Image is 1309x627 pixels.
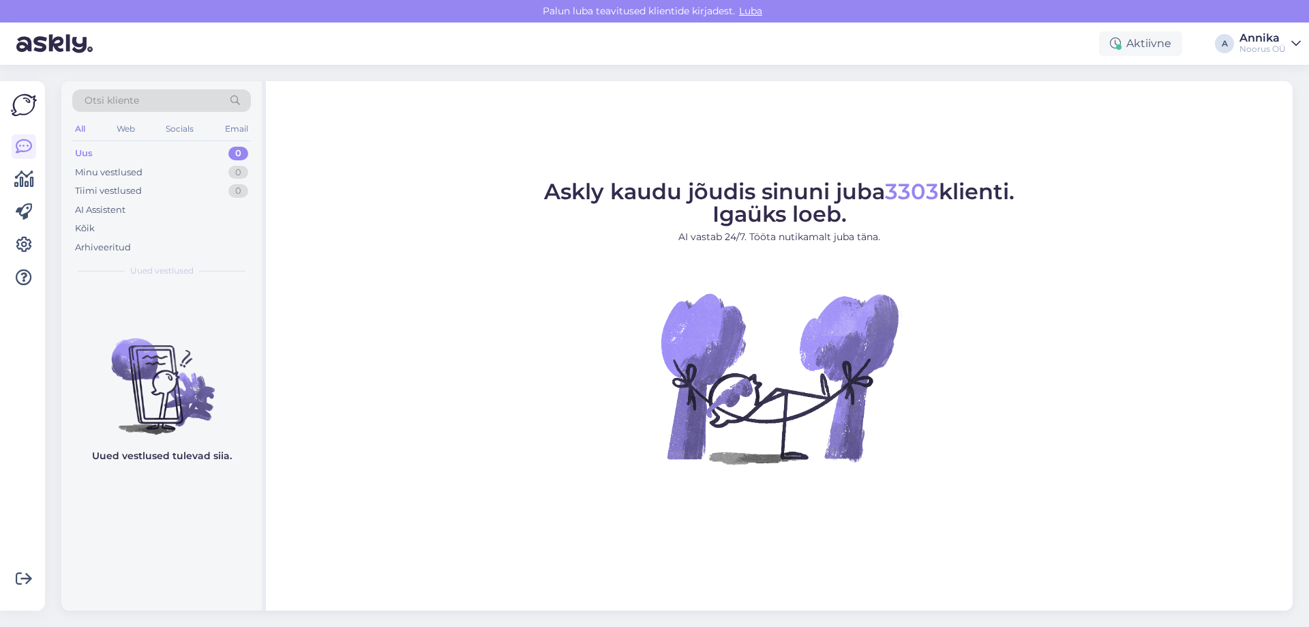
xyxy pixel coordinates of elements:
[75,241,131,254] div: Arhiveeritud
[75,222,95,235] div: Kõik
[130,265,194,277] span: Uued vestlused
[163,120,196,138] div: Socials
[735,5,766,17] span: Luba
[1239,33,1301,55] a: AnnikaNoorus OÜ
[75,166,142,179] div: Minu vestlused
[228,166,248,179] div: 0
[114,120,138,138] div: Web
[72,120,88,138] div: All
[885,178,939,205] span: 3303
[11,92,37,118] img: Askly Logo
[61,314,262,437] img: No chats
[1215,34,1234,53] div: A
[544,178,1014,227] span: Askly kaudu jõudis sinuni juba klienti. Igaüks loeb.
[657,255,902,501] img: No Chat active
[228,184,248,198] div: 0
[92,449,232,463] p: Uued vestlused tulevad siia.
[1239,33,1286,44] div: Annika
[75,203,125,217] div: AI Assistent
[1239,44,1286,55] div: Noorus OÜ
[228,147,248,160] div: 0
[75,184,142,198] div: Tiimi vestlused
[1099,31,1182,56] div: Aktiivne
[544,230,1014,244] p: AI vastab 24/7. Tööta nutikamalt juba täna.
[85,93,139,108] span: Otsi kliente
[75,147,93,160] div: Uus
[222,120,251,138] div: Email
